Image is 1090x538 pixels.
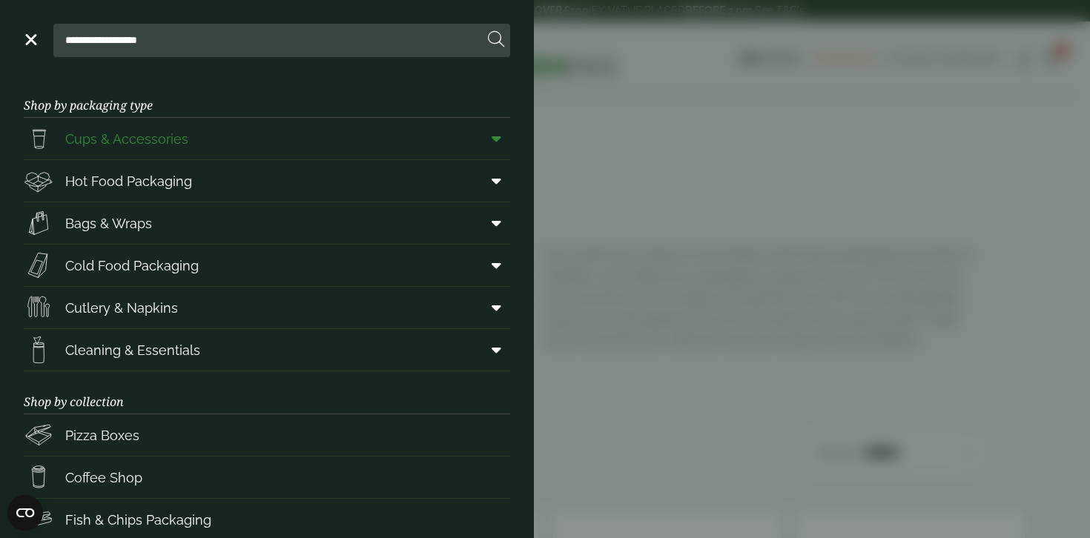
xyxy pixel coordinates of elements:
span: Bags & Wraps [65,213,152,233]
img: Cutlery.svg [24,293,53,322]
span: Cups & Accessories [65,129,188,149]
img: Sandwich_box.svg [24,250,53,280]
span: Hot Food Packaging [65,171,192,191]
span: Coffee Shop [65,468,142,488]
span: Cutlery & Napkins [65,298,178,318]
img: Deli_box.svg [24,166,53,196]
img: PintNhalf_cup.svg [24,124,53,153]
a: Cups & Accessories [24,118,510,159]
a: Coffee Shop [24,456,510,498]
img: Pizza_boxes.svg [24,420,53,450]
span: Cold Food Packaging [65,256,199,276]
span: Fish & Chips Packaging [65,510,211,530]
a: Cold Food Packaging [24,245,510,286]
a: Hot Food Packaging [24,160,510,202]
a: Cutlery & Napkins [24,287,510,328]
span: Cleaning & Essentials [65,340,200,360]
img: open-wipe.svg [24,335,53,365]
img: Paper_carriers.svg [24,208,53,238]
span: Pizza Boxes [65,425,139,445]
h3: Shop by packaging type [24,75,510,118]
a: Bags & Wraps [24,202,510,244]
a: Pizza Boxes [24,414,510,456]
img: HotDrink_paperCup.svg [24,462,53,492]
h3: Shop by collection [24,371,510,414]
a: Cleaning & Essentials [24,329,510,371]
button: Open CMP widget [7,495,43,531]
